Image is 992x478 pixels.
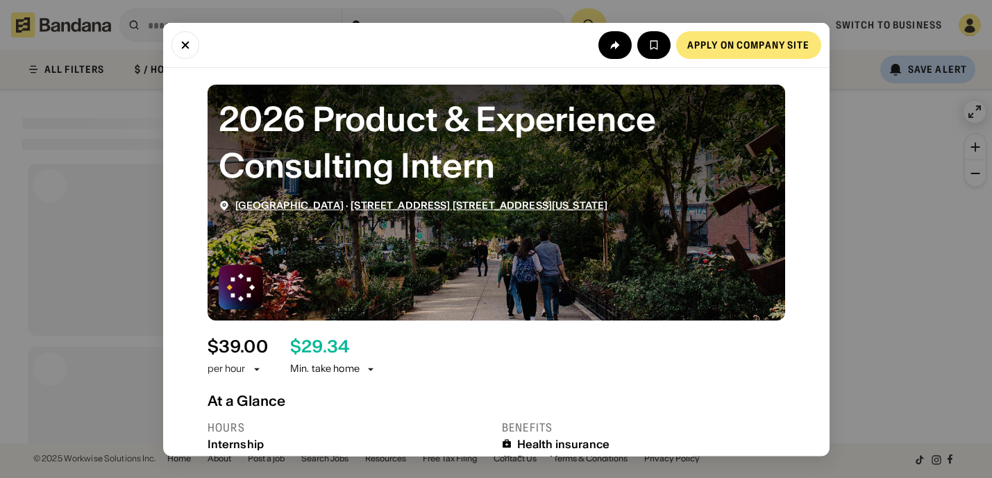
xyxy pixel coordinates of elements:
[351,198,607,211] a: [STREET_ADDRESS] [STREET_ADDRESS][US_STATE]
[219,95,774,188] div: 2026 Product & Experience Consulting Intern
[235,199,608,211] div: ·
[208,336,268,357] div: $ 39.00
[517,437,610,450] div: Health insurance
[208,437,491,450] div: Internship
[502,420,785,434] div: Benefits
[208,362,246,376] div: per hour
[219,264,263,309] img: West Monroe logo
[208,420,491,434] div: Hours
[290,336,349,357] div: $ 29.34
[171,31,199,58] button: Close
[687,40,810,49] div: Apply on company site
[235,198,344,211] a: [GEOGRAPHIC_DATA]
[290,362,376,376] div: Min. take home
[676,31,821,58] a: Apply on company site
[208,392,785,409] div: At a Glance
[517,453,610,466] div: Dental insurance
